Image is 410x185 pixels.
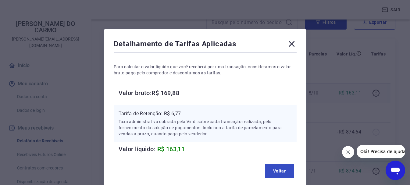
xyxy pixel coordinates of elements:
button: Voltar [265,164,294,178]
p: Taxa administrativa cobrada pela Vindi sobre cada transação realizada, pelo fornecimento da soluç... [119,119,292,137]
h6: Valor líquido: [119,144,297,154]
p: Para calcular o valor líquido que você receberá por uma transação, consideramos o valor bruto pag... [114,64,297,76]
span: R$ 163,11 [157,145,185,153]
span: Olá! Precisa de ajuda? [4,4,51,9]
h6: Valor bruto: R$ 169,88 [119,88,297,98]
div: Detalhamento de Tarifas Aplicadas [114,39,297,51]
iframe: Fechar mensagem [342,146,354,158]
iframe: Mensagem da empresa [357,145,405,158]
p: Tarifa de Retenção: -R$ 6,77 [119,110,292,117]
iframe: Botão para abrir a janela de mensagens [386,161,405,180]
